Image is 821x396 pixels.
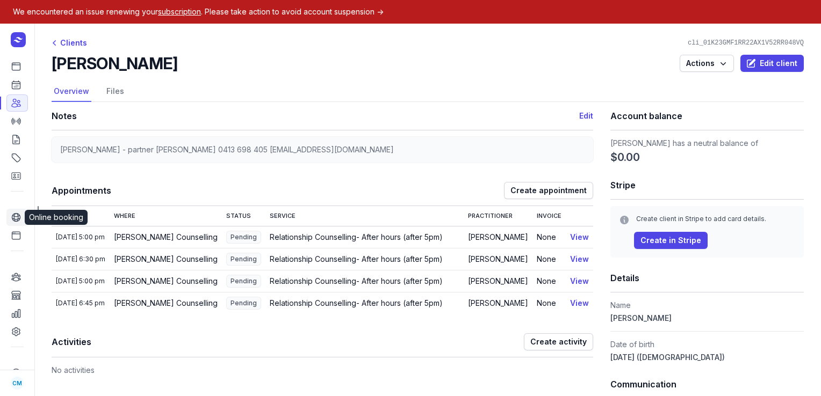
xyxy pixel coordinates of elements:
span: [PERSON_NAME] has a neutral balance of [610,138,758,148]
a: We encountered an issue renewing your . Please take action to avoid account suspension → [13,7,384,16]
h1: Stripe [610,178,804,193]
span: subscription [158,7,201,16]
th: Invoice [532,206,566,226]
a: View [570,232,589,241]
td: None [532,292,566,314]
a: View [570,254,589,263]
th: Status [222,206,265,226]
span: Edit client [747,57,797,70]
div: [DATE] 6:30 pm [56,255,105,263]
h1: Account balance [610,108,804,123]
dt: Name [610,299,804,312]
td: [PERSON_NAME] [464,292,532,314]
th: Service [265,206,464,226]
td: [PERSON_NAME] [464,270,532,292]
td: [PERSON_NAME] Counselling [110,292,222,314]
span: $0.00 [610,150,640,165]
h1: Details [610,270,804,285]
th: When [52,206,110,226]
button: Edit client [740,55,804,72]
div: No activities [52,357,593,377]
td: Relationship Counselling- After hours (after 5pm) [265,292,464,314]
h1: Notes [52,108,579,123]
a: Files [104,82,126,102]
td: None [532,270,566,292]
div: Create client in Stripe to add card details. [636,215,795,223]
span: Create activity [530,335,587,348]
td: [PERSON_NAME] [464,226,532,248]
td: Relationship Counselling- After hours (after 5pm) [265,270,464,292]
span: Pending [226,231,261,244]
h1: Appointments [52,183,504,198]
h1: Activities [52,334,524,349]
div: Clients [52,36,87,49]
a: View [570,298,589,307]
th: Where [110,206,222,226]
div: [DATE] 6:45 pm [56,299,105,307]
td: [PERSON_NAME] Counselling [110,270,222,292]
nav: Tabs [52,82,804,102]
span: Actions [686,57,728,70]
div: cli_01K23GMF1RR22AX1V52RR048VQ [683,39,808,47]
h2: [PERSON_NAME] [52,54,177,73]
td: [PERSON_NAME] Counselling [110,248,222,270]
span: Pending [226,275,261,288]
span: Create in Stripe [640,234,701,247]
dt: Date of birth [610,338,804,351]
td: [PERSON_NAME] Counselling [110,226,222,248]
button: Edit [579,109,593,122]
div: [DATE] 5:00 pm [56,233,105,241]
td: None [532,248,566,270]
td: [PERSON_NAME] [464,248,532,270]
span: Create appointment [510,184,587,197]
a: View [570,276,589,285]
div: Online booking [25,210,88,225]
span: [PERSON_NAME] - partner [PERSON_NAME] 0413 698 405 [EMAIL_ADDRESS][DOMAIN_NAME] [60,145,394,154]
span: CM [12,377,22,390]
td: Relationship Counselling- After hours (after 5pm) [265,226,464,248]
a: Overview [52,82,91,102]
td: None [532,226,566,248]
td: Relationship Counselling- After hours (after 5pm) [265,248,464,270]
div: [DATE] 5:00 pm [56,277,105,285]
span: [DATE] ([DEMOGRAPHIC_DATA]) [610,353,725,362]
span: Pending [226,297,261,310]
span: Pending [226,253,261,266]
button: Create in Stripe [634,232,708,249]
h1: Communication [610,377,804,392]
span: [PERSON_NAME] [610,313,672,322]
button: Actions [680,55,734,72]
th: Practitioner [464,206,532,226]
